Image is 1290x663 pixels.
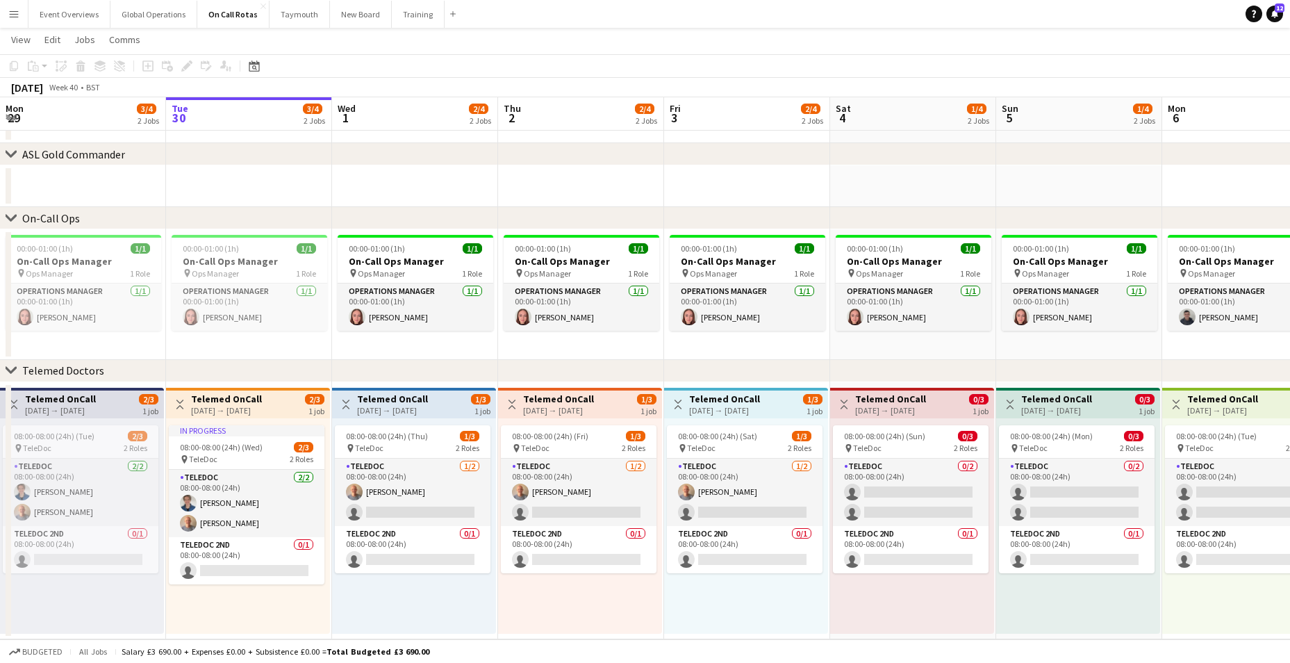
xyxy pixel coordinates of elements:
div: 2 Jobs [138,115,159,126]
span: 08:00-08:00 (24h) (Sun) [844,431,925,441]
div: 1 job [142,404,158,416]
h3: Telemed OnCall [689,393,760,405]
span: 08:00-08:00 (24h) (Wed) [180,442,263,452]
h3: Telemed OnCall [1187,393,1258,405]
span: Thu [504,102,521,115]
span: 2 Roles [456,443,479,453]
span: 2 Roles [124,443,147,453]
a: Edit [39,31,66,49]
div: [DATE] → [DATE] [689,405,760,416]
span: TeleDoc [355,443,383,453]
span: 00:00-01:00 (1h) [1179,243,1235,254]
span: Week 40 [46,82,81,92]
span: 00:00-01:00 (1h) [681,243,737,254]
span: Sat [836,102,851,115]
span: 1/3 [460,431,479,441]
span: 2/4 [801,104,820,114]
span: 00:00-01:00 (1h) [349,243,405,254]
a: Jobs [69,31,101,49]
span: Wed [338,102,356,115]
span: Ops Manager [690,268,737,279]
app-job-card: 00:00-01:00 (1h)1/1On-Call Ops Manager Ops Manager1 RoleOperations Manager1/100:00-01:00 (1h)[PER... [338,235,493,331]
app-card-role: TeleDoc0/208:00-08:00 (24h) [999,459,1155,526]
app-job-card: 08:00-08:00 (24h) (Sat)1/3 TeleDoc2 RolesTeleDoc1/208:00-08:00 (24h)[PERSON_NAME] TeleDoc 2nd0/10... [667,425,822,573]
app-job-card: 08:00-08:00 (24h) (Mon)0/3 TeleDoc2 RolesTeleDoc0/208:00-08:00 (24h) TeleDoc 2nd0/108:00-08:00 (24h) [999,425,1155,573]
span: 3/4 [303,104,322,114]
span: Ops Manager [856,268,903,279]
span: 1 Role [296,268,316,279]
div: 1 job [973,404,989,416]
span: 12 [1275,3,1284,13]
div: [DATE] → [DATE] [1021,405,1092,416]
app-card-role: Operations Manager1/100:00-01:00 (1h)[PERSON_NAME] [1002,284,1157,331]
span: 2/3 [139,394,158,404]
button: Budgeted [7,644,65,660]
app-card-role: TeleDoc0/208:00-08:00 (24h) [833,459,989,526]
app-card-role: TeleDoc1/208:00-08:00 (24h)[PERSON_NAME] [667,459,822,526]
app-job-card: 00:00-01:00 (1h)1/1On-Call Ops Manager Ops Manager1 RoleOperations Manager1/100:00-01:00 (1h)[PER... [6,235,161,331]
span: 1 Role [1126,268,1146,279]
span: 2/3 [294,442,313,452]
span: 1 Role [628,268,648,279]
span: 08:00-08:00 (24h) (Sat) [678,431,757,441]
app-card-role: TeleDoc2/208:00-08:00 (24h)[PERSON_NAME][PERSON_NAME] [169,470,324,537]
span: 00:00-01:00 (1h) [183,243,239,254]
div: ASL Gold Commander [22,147,125,161]
span: 2 Roles [1120,443,1143,453]
span: TeleDoc [189,454,217,464]
span: 0/3 [958,431,977,441]
span: TeleDoc [1185,443,1214,453]
span: 00:00-01:00 (1h) [17,243,73,254]
h3: On-Call Ops Manager [504,255,659,268]
span: 0/3 [1135,394,1155,404]
span: 1/1 [629,243,648,254]
div: 08:00-08:00 (24h) (Tue)2/3 TeleDoc2 RolesTeleDoc2/208:00-08:00 (24h)[PERSON_NAME][PERSON_NAME]Tel... [3,425,158,573]
div: In progress [169,425,324,436]
div: 08:00-08:00 (24h) (Fri)1/3 TeleDoc2 RolesTeleDoc1/208:00-08:00 (24h)[PERSON_NAME] TeleDoc 2nd0/10... [501,425,656,573]
span: 2/4 [469,104,488,114]
span: Tue [172,102,188,115]
div: 1 job [308,404,324,416]
span: Ops Manager [26,268,73,279]
app-card-role: TeleDoc 2nd0/108:00-08:00 (24h) [169,537,324,584]
button: Taymouth [270,1,330,28]
span: Ops Manager [358,268,405,279]
span: 2 Roles [788,443,811,453]
button: Event Overviews [28,1,110,28]
h3: Telemed OnCall [25,393,96,405]
a: Comms [104,31,146,49]
span: 08:00-08:00 (24h) (Mon) [1010,431,1093,441]
h3: On-Call Ops Manager [172,255,327,268]
span: 0/3 [969,394,989,404]
h3: Telemed OnCall [357,393,428,405]
app-card-role: TeleDoc1/208:00-08:00 (24h)[PERSON_NAME] [335,459,490,526]
span: 1/1 [795,243,814,254]
div: 2 Jobs [1134,115,1155,126]
app-card-role: Operations Manager1/100:00-01:00 (1h)[PERSON_NAME] [670,284,825,331]
span: 4 [834,110,851,126]
app-job-card: 00:00-01:00 (1h)1/1On-Call Ops Manager Ops Manager1 RoleOperations Manager1/100:00-01:00 (1h)[PER... [172,235,327,331]
span: 6 [1166,110,1186,126]
app-card-role: TeleDoc 2nd0/108:00-08:00 (24h) [833,526,989,573]
app-job-card: 00:00-01:00 (1h)1/1On-Call Ops Manager Ops Manager1 RoleOperations Manager1/100:00-01:00 (1h)[PER... [670,235,825,331]
span: 1/3 [637,394,656,404]
span: Ops Manager [192,268,239,279]
span: 1 [336,110,356,126]
div: 2 Jobs [636,115,657,126]
app-job-card: 00:00-01:00 (1h)1/1On-Call Ops Manager Ops Manager1 RoleOperations Manager1/100:00-01:00 (1h)[PER... [836,235,991,331]
span: 2 [502,110,521,126]
app-job-card: 08:00-08:00 (24h) (Sun)0/3 TeleDoc2 RolesTeleDoc0/208:00-08:00 (24h) TeleDoc 2nd0/108:00-08:00 (24h) [833,425,989,573]
span: 00:00-01:00 (1h) [1013,243,1069,254]
span: 1/3 [792,431,811,441]
div: [DATE] → [DATE] [191,405,262,416]
div: 2 Jobs [968,115,989,126]
h3: Telemed OnCall [855,393,926,405]
span: View [11,33,31,46]
span: 1 Role [794,268,814,279]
